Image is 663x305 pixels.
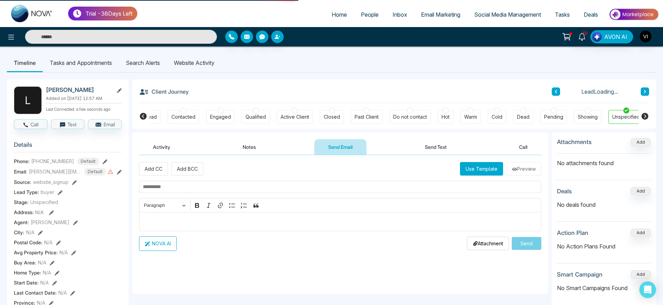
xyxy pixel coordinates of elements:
[557,242,651,251] p: No Action Plans Found
[361,11,379,18] span: People
[557,284,651,292] p: No Smart Campaigns Found
[467,8,548,21] a: Social Media Management
[139,162,168,176] button: Add CC
[517,113,529,120] div: Dead
[14,119,48,129] button: Call
[393,113,427,120] div: Do not contact
[86,9,132,18] p: Trial - 38 Days Left
[59,249,68,256] span: N/A
[393,11,407,18] span: Inbox
[14,249,58,256] span: Avg Property Price :
[167,53,221,72] li: Website Activity
[421,11,460,18] span: Email Marketing
[557,188,572,195] h3: Deals
[631,138,651,146] button: Add
[144,201,180,210] span: Paragraph
[38,259,46,266] span: N/A
[639,281,656,298] div: Open Intercom Messenger
[31,158,74,165] span: [PHONE_NUMBER]
[171,113,195,120] div: Contacted
[26,229,34,236] span: N/A
[557,154,651,167] p: No attachments found
[557,138,592,145] h3: Attachments
[77,158,99,165] span: Default
[139,236,177,251] button: NOVA AI
[355,113,379,120] div: Past Client
[512,237,541,250] button: Send
[604,33,627,41] span: AVON AI
[245,113,266,120] div: Qualified
[590,30,633,43] button: AVON AI
[631,187,651,195] button: Add
[14,289,57,296] span: Last Contact Date :
[14,141,122,152] h3: Details
[7,53,43,72] li: Timeline
[210,113,231,120] div: Engaged
[464,113,477,120] div: Warm
[46,95,122,102] p: Added on [DATE] 12:57 AM
[43,53,119,72] li: Tasks and Appointments
[612,113,640,120] div: Unspecified
[386,8,414,21] a: Inbox
[51,119,85,129] button: Text
[14,219,29,226] span: Agent:
[35,209,44,215] span: N/A
[119,53,167,72] li: Search Alerts
[281,113,309,120] div: Active Client
[442,113,450,120] div: Hot
[29,168,81,175] span: [PERSON_NAME][EMAIL_ADDRESS][DOMAIN_NAME]
[14,158,30,165] span: Phone:
[631,229,651,237] button: Add
[557,271,603,278] h3: Smart Campaign
[14,86,42,114] div: L
[139,139,184,155] button: Activity
[574,30,590,42] a: 10
[14,188,39,196] span: Lead Type:
[473,240,503,247] p: Attachment
[314,139,366,155] button: Send Email
[332,11,347,18] span: Home
[139,198,541,212] div: Editor toolbar
[141,200,189,211] button: Paragraph
[11,5,53,22] img: Nova CRM Logo
[325,8,354,21] a: Home
[43,269,51,276] span: N/A
[14,279,39,286] span: Start Date :
[582,30,588,36] span: 10
[44,239,52,246] span: N/A
[577,8,605,21] a: Deals
[14,239,42,246] span: Postal Code :
[460,162,503,176] button: Use Template
[578,113,598,120] div: Showing
[640,31,652,42] img: User Avatar
[548,8,577,21] a: Tasks
[14,198,29,206] span: Stage:
[14,168,27,175] span: Email:
[40,279,49,286] span: N/A
[139,86,189,97] h3: Client Journey
[41,188,54,196] span: buyer
[88,119,122,129] button: Email
[544,113,563,120] div: Pending
[229,139,270,155] button: Notes
[46,105,122,112] p: Last Connected: a few seconds ago
[492,113,502,120] div: Cold
[505,139,541,155] button: Call
[46,86,111,93] h2: [PERSON_NAME]
[84,168,106,176] span: Default
[507,162,541,176] button: Preview
[411,139,461,155] button: Send Text
[555,11,570,18] span: Tasks
[14,209,44,216] span: Address:
[557,201,651,209] p: No deals found
[14,259,36,266] span: Buy Area :
[584,11,598,18] span: Deals
[474,11,541,18] span: Social Media Management
[171,162,203,176] button: Add BCC
[14,178,31,186] span: Source:
[14,269,41,276] span: Home Type :
[139,212,541,231] div: Editor editing area: main
[14,229,24,236] span: City :
[631,270,651,279] button: Add
[30,198,58,206] span: Unspecified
